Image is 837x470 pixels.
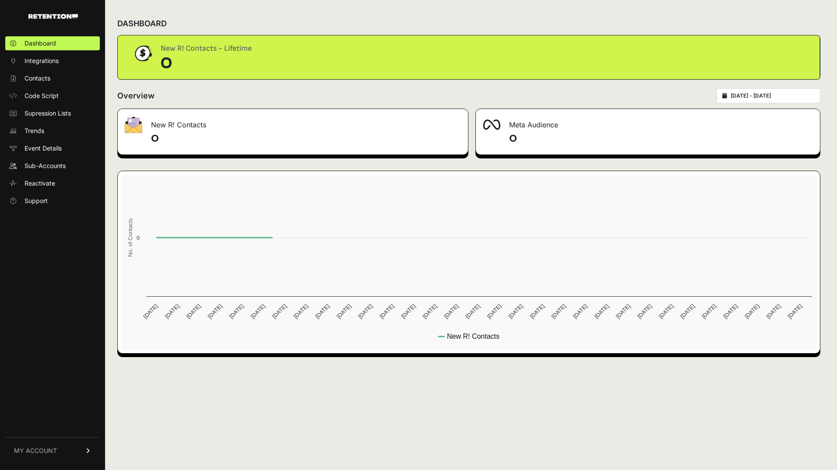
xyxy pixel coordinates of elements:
[464,303,481,320] text: [DATE]
[5,437,100,464] a: MY ACCOUNT
[509,132,813,146] h4: 0
[117,18,167,30] h2: DASHBOARD
[476,109,820,135] div: Meta Audience
[529,303,546,320] text: [DATE]
[443,303,460,320] text: [DATE]
[400,303,417,320] text: [DATE]
[25,39,56,48] span: Dashboard
[25,74,50,83] span: Contacts
[25,196,48,205] span: Support
[550,303,567,320] text: [DATE]
[292,303,309,320] text: [DATE]
[5,159,100,173] a: Sub-Accounts
[615,303,632,320] text: [DATE]
[357,303,374,320] text: [DATE]
[5,106,100,120] a: Supression Lists
[25,179,55,188] span: Reactivate
[572,303,589,320] text: [DATE]
[127,218,134,257] text: No. of Contacts
[25,126,44,135] span: Trends
[5,124,100,138] a: Trends
[314,303,331,320] text: [DATE]
[658,303,675,320] text: [DATE]
[142,303,159,320] text: [DATE]
[5,36,100,50] a: Dashboard
[25,109,71,118] span: Supression Lists
[679,303,696,320] text: [DATE]
[25,144,62,153] span: Event Details
[271,303,288,320] text: [DATE]
[743,303,760,320] text: [DATE]
[132,42,154,64] img: dollar-coin-05c43ed7efb7bc0c12610022525b4bbbb207c7efeef5aecc26f025e68dcafac9.png
[14,446,57,455] span: MY ACCOUNT
[5,176,100,190] a: Reactivate
[593,303,610,320] text: [DATE]
[25,161,66,170] span: Sub-Accounts
[163,303,180,320] text: [DATE]
[250,303,267,320] text: [DATE]
[5,54,100,68] a: Integrations
[507,303,524,320] text: [DATE]
[161,42,252,55] div: New R! Contacts - Lifetime
[28,14,78,19] img: Retention.com
[447,333,499,340] text: New R! Contacts
[765,303,782,320] text: [DATE]
[485,303,503,320] text: [DATE]
[117,90,155,102] h2: Overview
[125,116,142,133] img: fa-envelope-19ae18322b30453b285274b1b8af3d052b27d846a4fbe8435d1a52b978f639a2.png
[161,55,252,72] div: 0
[151,132,461,146] h4: 0
[636,303,653,320] text: [DATE]
[335,303,352,320] text: [DATE]
[5,141,100,155] a: Event Details
[700,303,717,320] text: [DATE]
[228,303,245,320] text: [DATE]
[483,119,500,130] img: fa-meta-2f981b61bb99beabf952f7030308934f19ce035c18b003e963880cc3fabeebb7.png
[5,89,100,103] a: Code Script
[118,109,468,135] div: New R! Contacts
[722,303,739,320] text: [DATE]
[137,235,140,241] text: 0
[5,194,100,208] a: Support
[421,303,438,320] text: [DATE]
[25,56,59,65] span: Integrations
[378,303,395,320] text: [DATE]
[207,303,224,320] text: [DATE]
[786,303,803,320] text: [DATE]
[185,303,202,320] text: [DATE]
[5,71,100,85] a: Contacts
[25,91,59,100] span: Code Script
